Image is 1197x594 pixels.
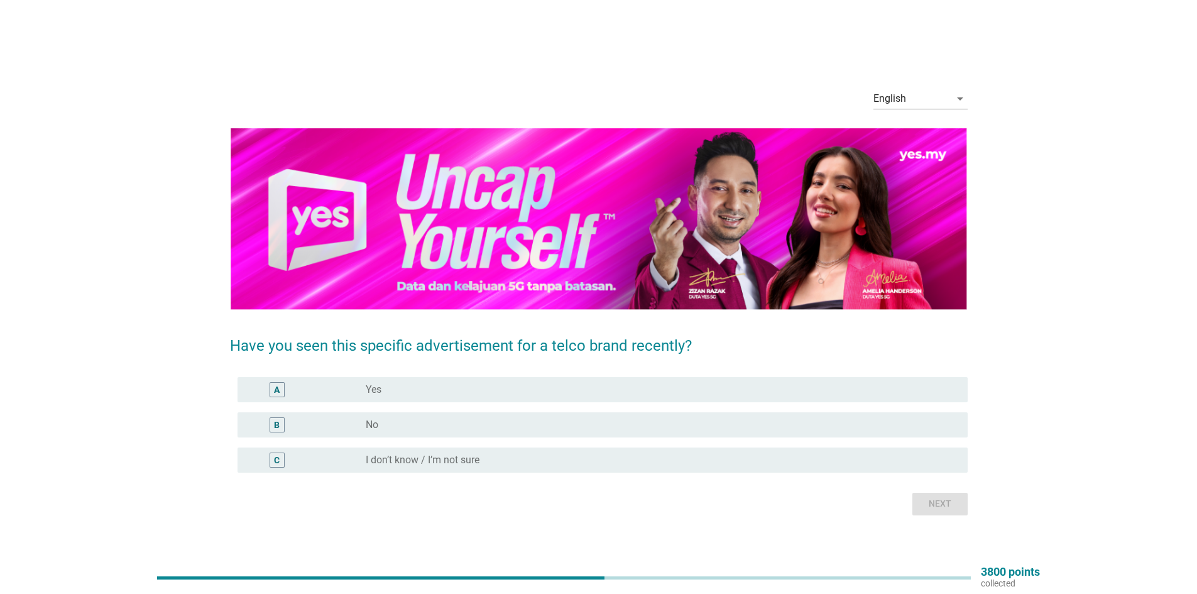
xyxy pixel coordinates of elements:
[366,383,381,396] label: Yes
[981,578,1040,589] p: collected
[981,566,1040,578] p: 3800 points
[230,126,968,312] img: aa938b63-0e44-4092-ad41-409d11f264e5-uncapped.png
[274,453,280,466] div: C
[230,322,968,357] h2: Have you seen this specific advertisement for a telco brand recently?
[366,419,378,431] label: No
[274,383,280,396] div: A
[953,91,968,106] i: arrow_drop_down
[873,93,906,104] div: English
[274,418,280,431] div: B
[366,454,479,466] label: I don’t know / I’m not sure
